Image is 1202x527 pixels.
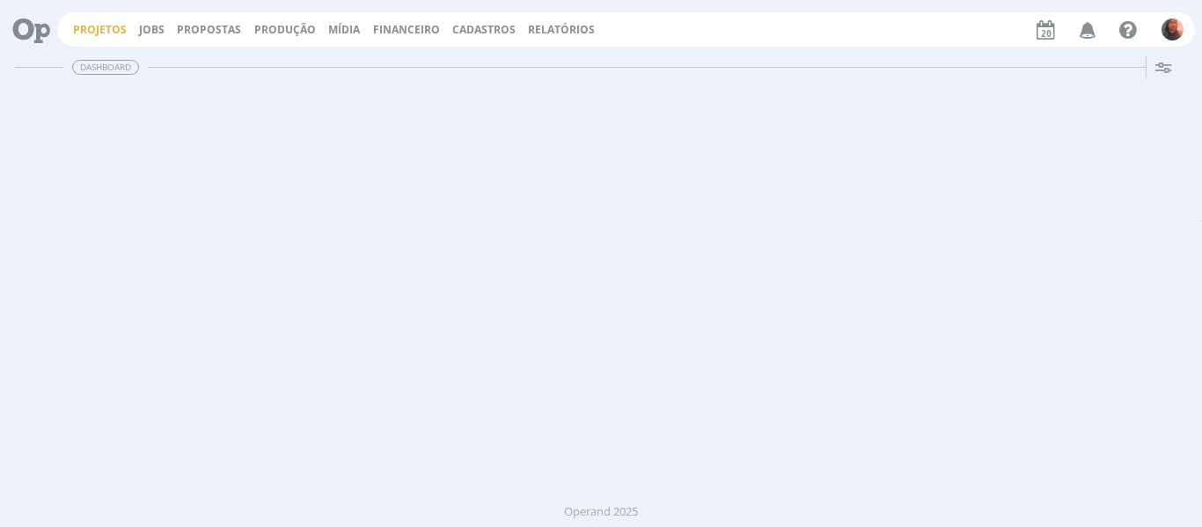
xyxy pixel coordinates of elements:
span: Dashboard [72,60,139,75]
button: Mídia [323,23,365,37]
a: Mídia [328,22,360,37]
a: Projetos [73,22,127,37]
img: C [1162,18,1184,40]
button: Financeiro [368,23,445,37]
a: Jobs [139,22,165,37]
button: Relatórios [523,23,600,37]
a: Produção [254,22,316,37]
button: Jobs [134,23,170,37]
button: C [1161,14,1184,45]
button: Propostas [172,23,246,37]
a: Financeiro [373,22,440,37]
a: Relatórios [528,22,595,37]
a: Propostas [177,22,241,37]
span: Cadastros [452,22,516,37]
button: Cadastros [447,23,521,37]
button: Projetos [68,23,132,37]
button: Produção [249,23,321,37]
